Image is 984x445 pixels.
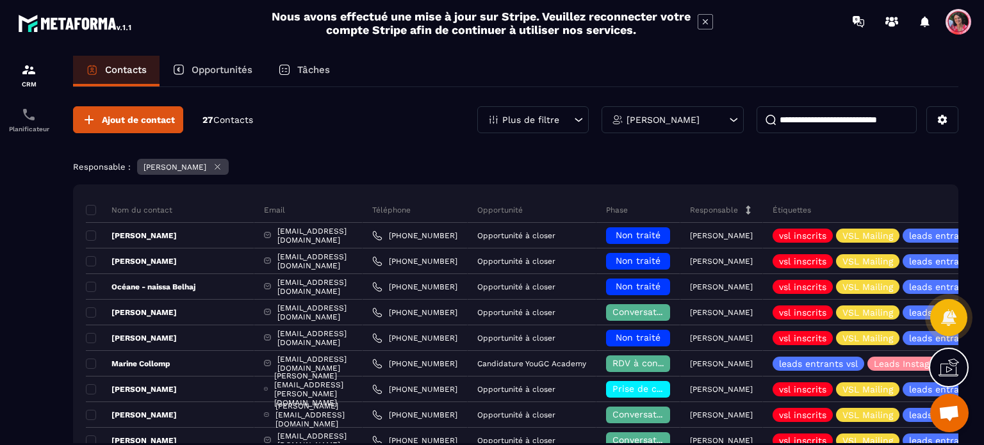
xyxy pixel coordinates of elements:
[842,385,893,394] p: VSL Mailing
[372,205,411,215] p: Téléphone
[3,81,54,88] p: CRM
[690,334,753,343] p: [PERSON_NAME]
[105,64,147,76] p: Contacts
[773,205,811,215] p: Étiquettes
[86,256,177,266] p: [PERSON_NAME]
[86,410,177,420] p: [PERSON_NAME]
[192,64,252,76] p: Opportunités
[86,282,195,292] p: Océane - naissa Belhaj
[612,409,712,419] span: Conversation en cours
[842,282,893,291] p: VSL Mailing
[690,436,753,445] p: [PERSON_NAME]
[779,410,826,419] p: vsl inscrits
[690,410,753,419] p: [PERSON_NAME]
[372,231,457,241] a: [PHONE_NUMBER]
[213,115,253,125] span: Contacts
[502,115,559,124] p: Plus de filtre
[86,384,177,394] p: [PERSON_NAME]
[160,56,265,86] a: Opportunités
[202,114,253,126] p: 27
[372,307,457,318] a: [PHONE_NUMBER]
[73,162,131,172] p: Responsable :
[627,115,700,124] p: [PERSON_NAME]
[21,62,37,77] img: formation
[372,282,457,292] a: [PHONE_NUMBER]
[143,163,206,172] p: [PERSON_NAME]
[874,359,946,368] p: Leads Instagram
[3,53,54,97] a: formationformationCRM
[477,385,555,394] p: Opportunité à closer
[86,307,177,318] p: [PERSON_NAME]
[86,359,170,369] p: Marine Collomp
[3,125,54,133] p: Planificateur
[297,64,330,76] p: Tâches
[690,282,753,291] p: [PERSON_NAME]
[842,257,893,266] p: VSL Mailing
[616,332,660,343] span: Non traité
[930,394,969,432] div: Ouvrir le chat
[612,384,731,394] span: Prise de contact effectuée
[271,10,691,36] h2: Nous avons effectué une mise à jour sur Stripe. Veuillez reconnecter votre compte Stripe afin de ...
[21,107,37,122] img: scheduler
[86,333,177,343] p: [PERSON_NAME]
[616,230,660,240] span: Non traité
[690,205,738,215] p: Responsable
[477,257,555,266] p: Opportunité à closer
[372,410,457,420] a: [PHONE_NUMBER]
[612,307,712,317] span: Conversation en cours
[616,255,660,266] span: Non traité
[779,385,826,394] p: vsl inscrits
[477,205,523,215] p: Opportunité
[477,436,555,445] p: Opportunité à closer
[690,308,753,317] p: [PERSON_NAME]
[842,334,893,343] p: VSL Mailing
[779,334,826,343] p: vsl inscrits
[372,256,457,266] a: [PHONE_NUMBER]
[612,358,695,368] span: RDV à confimer ❓
[264,205,285,215] p: Email
[779,359,858,368] p: leads entrants vsl
[372,359,457,369] a: [PHONE_NUMBER]
[477,231,555,240] p: Opportunité à closer
[86,231,177,241] p: [PERSON_NAME]
[842,436,893,445] p: VSL Mailing
[779,282,826,291] p: vsl inscrits
[102,113,175,126] span: Ajout de contact
[779,257,826,266] p: vsl inscrits
[616,281,660,291] span: Non traité
[779,308,826,317] p: vsl inscrits
[779,231,826,240] p: vsl inscrits
[86,205,172,215] p: Nom du contact
[842,308,893,317] p: VSL Mailing
[606,205,628,215] p: Phase
[477,308,555,317] p: Opportunité à closer
[779,436,826,445] p: vsl inscrits
[477,334,555,343] p: Opportunité à closer
[477,282,555,291] p: Opportunité à closer
[690,359,753,368] p: [PERSON_NAME]
[842,410,893,419] p: VSL Mailing
[372,384,457,394] a: [PHONE_NUMBER]
[3,97,54,142] a: schedulerschedulerPlanificateur
[372,333,457,343] a: [PHONE_NUMBER]
[73,106,183,133] button: Ajout de contact
[18,12,133,35] img: logo
[73,56,160,86] a: Contacts
[265,56,343,86] a: Tâches
[612,435,712,445] span: Conversation en cours
[690,257,753,266] p: [PERSON_NAME]
[842,231,893,240] p: VSL Mailing
[690,385,753,394] p: [PERSON_NAME]
[477,410,555,419] p: Opportunité à closer
[477,359,586,368] p: Candidature YouGC Academy
[690,231,753,240] p: [PERSON_NAME]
